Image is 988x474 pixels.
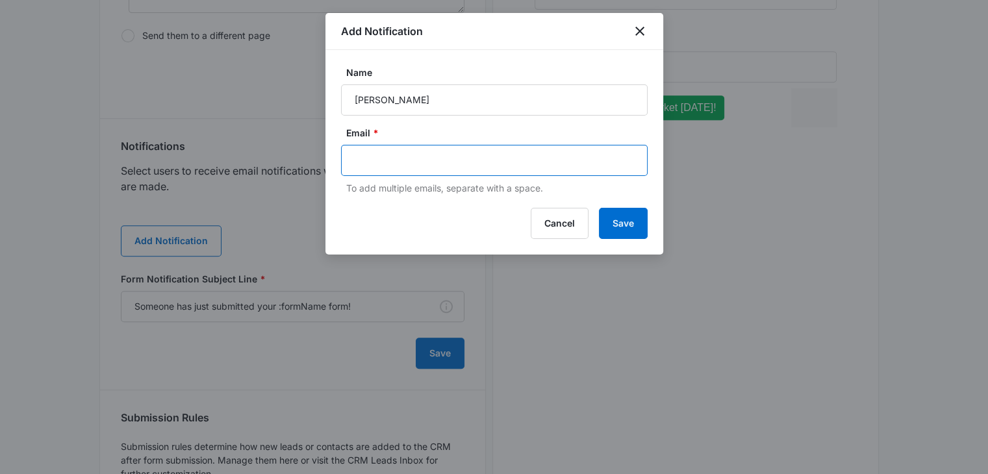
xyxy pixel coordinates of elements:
label: Name [346,66,653,79]
button: close [632,23,648,39]
button: Cancel [531,208,589,239]
button: Save [599,208,648,239]
p: To add multiple emails, separate with a space. [346,181,648,195]
label: Email [346,126,653,140]
h1: Add Notification [341,23,423,39]
span: Request a Free Micro Market [DATE]! [8,443,181,454]
iframe: reCAPTCHA [257,429,423,468]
